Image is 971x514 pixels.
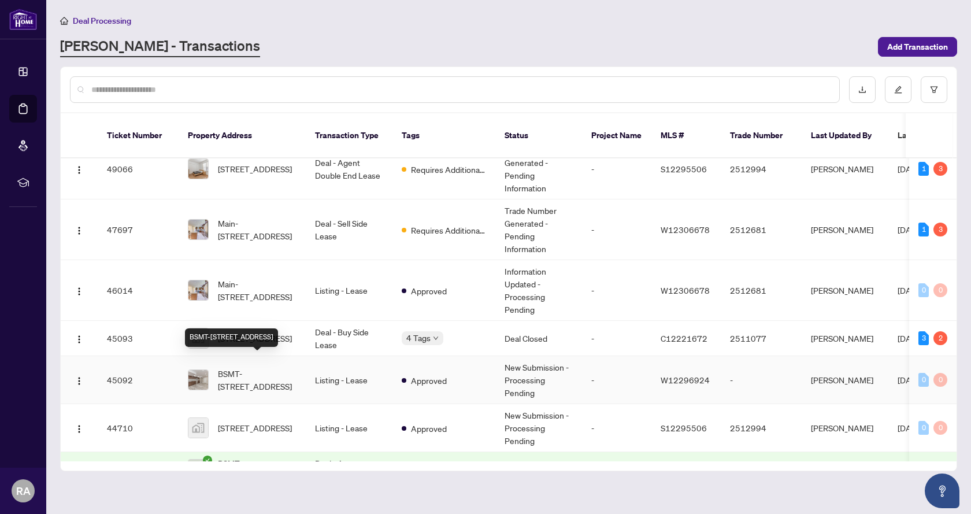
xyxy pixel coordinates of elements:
span: Main-[STREET_ADDRESS] [218,217,297,242]
td: 45093 [98,321,179,356]
div: 0 [933,283,947,297]
td: - [582,139,651,199]
td: 2510256 [721,452,802,487]
span: filter [930,86,938,94]
span: Add Transaction [887,38,948,56]
img: thumbnail-img [188,220,208,239]
img: Logo [75,226,84,235]
span: home [60,17,68,25]
div: 0 [918,283,929,297]
button: edit [885,76,911,103]
img: Logo [75,335,84,344]
td: 2512994 [721,139,802,199]
span: [STREET_ADDRESS] [218,162,292,175]
td: [PERSON_NAME] [802,139,888,199]
span: down [433,335,439,341]
td: Final Trade [495,452,582,487]
span: Deal Processing [73,16,131,26]
td: 2512681 [721,199,802,260]
button: Logo [70,371,88,389]
div: 0 [918,421,929,435]
th: Status [495,113,582,158]
a: [PERSON_NAME] - Transactions [60,36,260,57]
td: 2511077 [721,321,802,356]
td: - [582,404,651,452]
button: Logo [70,160,88,178]
span: S12295506 [661,164,707,174]
td: - [582,199,651,260]
span: W12296924 [661,375,710,385]
span: [DATE] [898,423,923,433]
span: W12306678 [661,224,710,235]
td: 49066 [98,139,179,199]
button: Logo [70,329,88,347]
td: Listing - Lease [306,404,392,452]
span: download [858,86,866,94]
span: RA [16,483,31,499]
span: [DATE] [898,164,923,174]
span: Approved [411,422,447,435]
div: 0 [933,421,947,435]
td: [PERSON_NAME] [802,356,888,404]
div: 3 [918,331,929,345]
td: - [582,321,651,356]
th: MLS # [651,113,721,158]
td: Information Updated - Processing Pending [495,260,582,321]
div: 1 [918,162,929,176]
button: Logo [70,419,88,437]
td: - [582,452,651,487]
td: 45092 [98,356,179,404]
td: Listing - Lease [306,356,392,404]
th: Transaction Type [306,113,392,158]
span: Requires Additional Docs [411,224,486,236]
img: Logo [75,376,84,386]
span: C12221672 [661,333,707,343]
td: [PERSON_NAME] [802,199,888,260]
span: edit [894,86,902,94]
div: 3 [933,223,947,236]
td: 46014 [98,260,179,321]
td: Deal - Agent Double End Lease [306,452,392,487]
td: Deal - Sell Side Lease [306,199,392,260]
span: S12295506 [661,423,707,433]
span: BSMT-[STREET_ADDRESS] [218,457,297,482]
img: thumbnail-img [188,460,208,479]
td: 43508 [98,452,179,487]
img: Logo [75,287,84,296]
td: Deal Closed [495,321,582,356]
span: [DATE] [898,333,923,343]
div: 0 [918,373,929,387]
span: [DATE] [898,375,923,385]
img: thumbnail-img [188,418,208,438]
td: Trade Number Generated - Pending Information [495,199,582,260]
span: Last Modified Date [898,129,968,142]
div: 2 [933,331,947,345]
td: - [582,356,651,404]
div: 3 [933,162,947,176]
td: New Submission - Processing Pending [495,356,582,404]
button: Open asap [925,474,959,508]
td: 2512994 [721,404,802,452]
td: - [582,260,651,321]
button: filter [921,76,947,103]
button: Logo [70,220,88,239]
span: [DATE] [898,285,923,295]
span: check-circle [203,456,212,465]
span: W12306678 [661,285,710,295]
span: 4 Tags [406,331,431,345]
td: Deal - Buy Side Lease [306,321,392,356]
div: 0 [933,373,947,387]
button: Logo [70,281,88,299]
img: Logo [75,165,84,175]
td: - [721,356,802,404]
span: Approved [411,374,447,387]
th: Last Updated By [802,113,888,158]
td: [PERSON_NAME] [802,321,888,356]
div: 1 [918,223,929,236]
td: [PERSON_NAME] [802,260,888,321]
img: thumbnail-img [188,280,208,300]
span: Main-[STREET_ADDRESS] [218,278,297,303]
td: Deal - Agent Double End Lease [306,139,392,199]
button: Add Transaction [878,37,957,57]
td: 2512681 [721,260,802,321]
